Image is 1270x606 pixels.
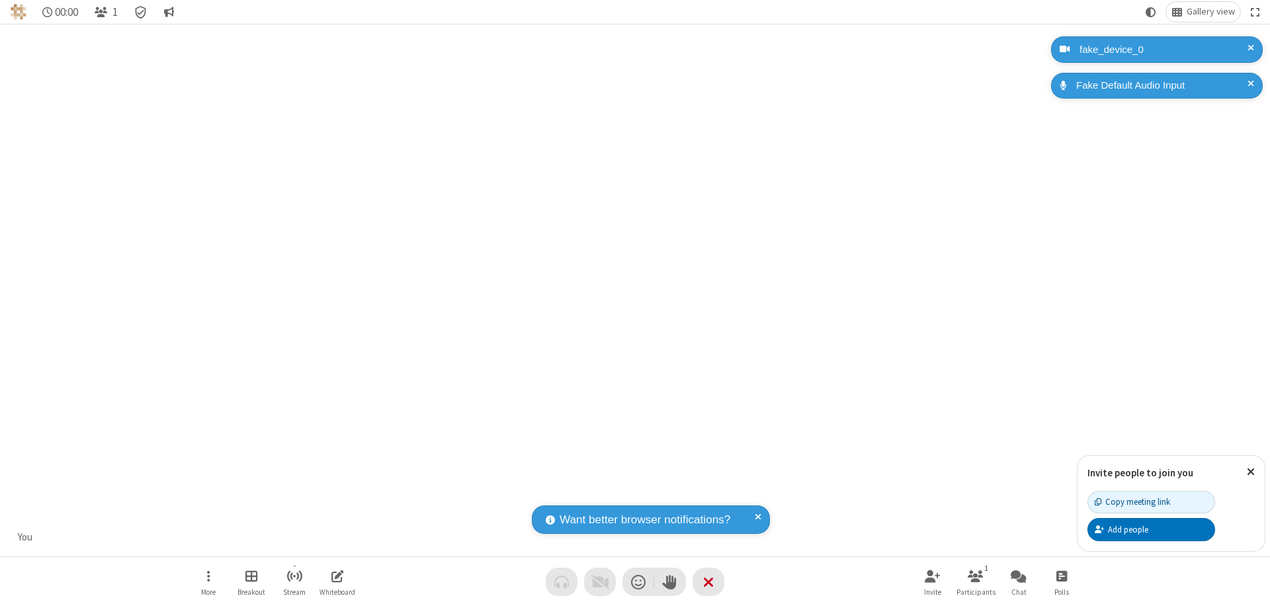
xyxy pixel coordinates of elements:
[1072,78,1253,93] div: Fake Default Audio Input
[237,588,265,596] span: Breakout
[1140,2,1162,22] button: Using system theme
[189,563,228,601] button: Open menu
[283,588,306,596] span: Stream
[1011,588,1027,596] span: Chat
[1166,2,1240,22] button: Change layout
[1087,518,1215,541] button: Add people
[232,563,271,601] button: Manage Breakout Rooms
[128,2,153,22] div: Meeting details Encryption enabled
[622,568,654,596] button: Send a reaction
[1095,496,1170,508] div: Copy meeting link
[1054,588,1069,596] span: Polls
[584,568,616,596] button: Video
[1075,42,1253,58] div: fake_device_0
[319,588,355,596] span: Whiteboard
[546,568,577,596] button: Audio problem - check your Internet connection or call by phone
[158,2,179,22] button: Conversation
[913,563,952,601] button: Invite participants (⌘+Shift+I)
[89,2,123,22] button: Open participant list
[55,6,78,19] span: 00:00
[317,563,357,601] button: Open shared whiteboard
[37,2,84,22] div: Timer
[654,568,686,596] button: Raise hand
[1042,563,1081,601] button: Open poll
[924,588,941,596] span: Invite
[13,530,38,545] div: You
[999,563,1038,601] button: Open chat
[1237,456,1265,488] button: Close popover
[1246,2,1265,22] button: Fullscreen
[1187,7,1235,17] span: Gallery view
[11,4,26,20] img: QA Selenium DO NOT DELETE OR CHANGE
[1087,466,1193,479] label: Invite people to join you
[275,563,314,601] button: Start streaming
[112,6,118,19] span: 1
[956,588,995,596] span: Participants
[1087,491,1215,513] button: Copy meeting link
[693,568,724,596] button: End or leave meeting
[956,563,995,601] button: Open participant list
[981,562,992,574] div: 1
[560,511,730,529] span: Want better browser notifications?
[201,588,216,596] span: More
